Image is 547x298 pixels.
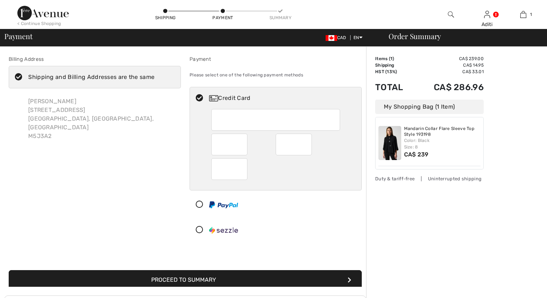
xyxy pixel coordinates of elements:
[212,14,234,21] div: Payment
[190,55,362,63] div: Payment
[375,100,484,114] div: My Shopping Bag (1 Item)
[22,91,181,146] div: [PERSON_NAME] [STREET_ADDRESS] [GEOGRAPHIC_DATA], [GEOGRAPHIC_DATA], [GEOGRAPHIC_DATA] M5J3A2
[375,75,414,100] td: Total
[404,126,481,137] a: Mandarin Collar Flare Sleeve Top Style 193198
[390,56,393,61] span: 1
[270,14,291,21] div: Summary
[17,20,61,27] div: < Continue Shopping
[375,68,414,75] td: HST (13%)
[326,35,349,40] span: CAD
[9,55,181,63] div: Billing Address
[530,11,532,18] span: 1
[448,10,454,19] img: search the website
[209,201,238,208] img: PayPal
[484,11,490,18] a: Sign In
[9,270,362,290] button: Proceed to Summary
[414,62,484,68] td: CA$ 14.95
[375,175,484,182] div: Duty & tariff-free | Uninterrupted shipping
[209,94,357,102] div: Credit Card
[469,21,505,28] div: Aditi
[28,73,154,81] div: Shipping and Billing Addresses are the same
[380,33,543,40] div: Order Summary
[353,35,362,40] span: EN
[404,137,481,150] div: Color: Black Size: 8
[326,35,337,41] img: Canadian Dollar
[404,151,429,158] span: CA$ 239
[378,126,401,160] img: Mandarin Collar Flare Sleeve Top Style 193198
[414,55,484,62] td: CA$ 239.00
[414,68,484,75] td: CA$ 33.01
[17,6,69,20] img: 1ère Avenue
[505,10,541,19] a: 1
[375,62,414,68] td: Shipping
[190,66,362,84] div: Please select one of the following payment methods
[4,33,32,40] span: Payment
[209,95,218,101] img: Credit Card
[520,10,526,19] img: My Bag
[375,55,414,62] td: Items ( )
[154,14,176,21] div: Shipping
[209,227,238,234] img: Sezzle
[484,10,490,19] img: My Info
[414,75,484,100] td: CA$ 286.96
